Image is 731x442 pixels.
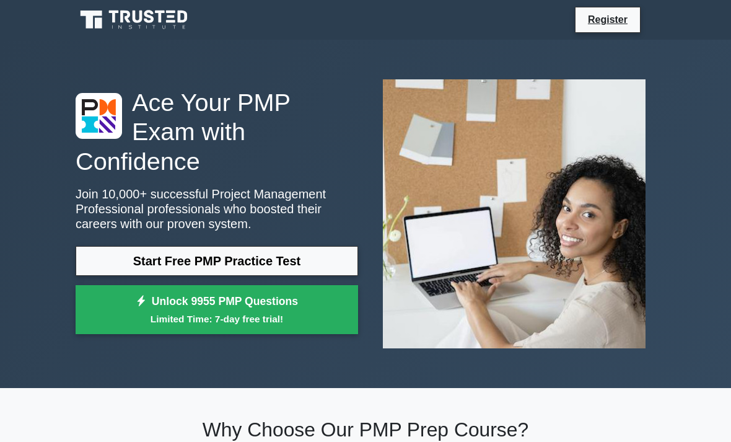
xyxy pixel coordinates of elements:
[76,88,358,177] h1: Ace Your PMP Exam with Confidence
[76,246,358,276] a: Start Free PMP Practice Test
[76,285,358,335] a: Unlock 9955 PMP QuestionsLimited Time: 7-day free trial!
[580,12,635,27] a: Register
[76,187,358,231] p: Join 10,000+ successful Project Management Professional professionals who boosted their careers w...
[76,418,655,441] h2: Why Choose Our PMP Prep Course?
[91,312,343,326] small: Limited Time: 7-day free trial!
